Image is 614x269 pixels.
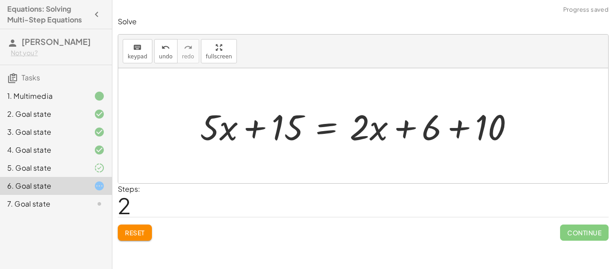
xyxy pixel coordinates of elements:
[94,91,105,101] i: Task finished.
[7,198,80,209] div: 7. Goal state
[206,53,232,60] span: fullscreen
[118,192,131,219] span: 2
[7,109,80,119] div: 2. Goal state
[7,127,80,137] div: 3. Goal state
[94,127,105,137] i: Task finished and correct.
[7,145,80,155] div: 4. Goal state
[182,53,194,60] span: redo
[184,42,192,53] i: redo
[125,229,145,237] span: Reset
[7,4,89,25] h4: Equations: Solving Multi-Step Equations
[94,181,105,191] i: Task started.
[159,53,173,60] span: undo
[123,39,152,63] button: keyboardkeypad
[154,39,178,63] button: undoundo
[7,181,80,191] div: 6. Goal state
[7,91,80,101] div: 1. Multimedia
[128,53,147,60] span: keypad
[94,145,105,155] i: Task finished and correct.
[118,17,609,27] p: Solve
[133,42,142,53] i: keyboard
[563,5,609,14] span: Progress saved
[177,39,199,63] button: redoredo
[7,163,80,173] div: 5. Goal state
[201,39,237,63] button: fullscreen
[118,184,140,194] label: Steps:
[22,36,91,47] span: [PERSON_NAME]
[118,225,152,241] button: Reset
[94,163,105,173] i: Task finished and part of it marked as correct.
[94,109,105,119] i: Task finished and correct.
[94,198,105,209] i: Task not started.
[161,42,170,53] i: undo
[22,73,40,82] span: Tasks
[11,49,105,57] div: Not you?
